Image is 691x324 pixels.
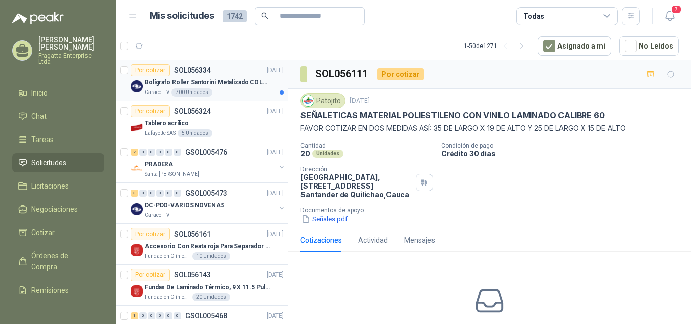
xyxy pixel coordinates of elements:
[267,107,284,116] p: [DATE]
[150,9,214,23] h1: Mis solicitudes
[139,190,147,197] div: 0
[661,7,679,25] button: 7
[174,149,181,156] div: 0
[303,95,314,106] img: Company Logo
[267,311,284,321] p: [DATE]
[31,87,48,99] span: Inicio
[145,242,271,251] p: Accesorio Con Reata roja Para Separador De Fila
[312,150,343,158] div: Unidades
[116,60,288,101] a: Por cotizarSOL056334[DATE] Company LogoBolígrafo Roller Santorini Metalizado COLOR MORADO 1logoCa...
[12,107,104,126] a: Chat
[145,252,190,260] p: Fundación Clínica Shaio
[192,293,230,301] div: 20 Unidades
[12,83,104,103] a: Inicio
[131,187,286,219] a: 3 0 0 0 0 0 GSOL005473[DATE] Company LogoDC-PDO-VARIOS NOVENASCaracol TV
[165,190,172,197] div: 0
[38,53,104,65] p: Fragatta Enterprise Ltda
[12,12,64,24] img: Logo peakr
[131,285,143,297] img: Company Logo
[300,235,342,246] div: Cotizaciones
[116,265,288,306] a: Por cotizarSOL056143[DATE] Company LogoFundas De Laminado Térmico, 9 X 11.5 PulgadasFundación Clí...
[145,293,190,301] p: Fundación Clínica Shaio
[441,149,687,158] p: Crédito 30 días
[116,101,288,142] a: Por cotizarSOL056324[DATE] Company LogoTablero acrílicoLafayette SAS5 Unidades
[31,111,47,122] span: Chat
[145,129,176,137] p: Lafayette SAS
[261,12,268,19] span: search
[131,146,286,178] a: 2 0 0 0 0 0 GSOL005476[DATE] Company LogoPRADERASanta [PERSON_NAME]
[174,230,211,238] p: SOL056161
[441,142,687,149] p: Condición de pago
[315,66,369,82] h3: SOL056111
[267,148,284,157] p: [DATE]
[148,312,155,319] div: 0
[12,246,104,276] a: Órdenes de Compra
[671,5,682,14] span: 7
[12,153,104,172] a: Solicitudes
[12,130,104,149] a: Tareas
[174,190,181,197] div: 0
[31,250,95,272] span: Órdenes de Compra
[131,149,138,156] div: 2
[156,190,164,197] div: 0
[131,64,170,76] div: Por cotizar
[300,142,433,149] p: Cantidad
[404,235,435,246] div: Mensajes
[131,190,138,197] div: 3
[145,283,271,292] p: Fundas De Laminado Térmico, 9 X 11.5 Pulgadas
[185,190,227,197] p: GSOL005473
[145,170,199,178] p: Santa [PERSON_NAME]
[116,224,288,265] a: Por cotizarSOL056161[DATE] Company LogoAccesorio Con Reata roja Para Separador De FilaFundación C...
[185,149,227,156] p: GSOL005476
[267,270,284,280] p: [DATE]
[148,149,155,156] div: 0
[148,190,155,197] div: 0
[131,269,170,281] div: Por cotizar
[300,110,604,121] p: SEÑALETICAS MATERIAL POLIESTILENO CON VINILO LAMINADO CALIBRE 60
[267,189,284,198] p: [DATE]
[165,149,172,156] div: 0
[300,166,412,173] p: Dirección
[174,271,211,279] p: SOL056143
[300,149,310,158] p: 20
[31,285,69,296] span: Remisiones
[156,312,164,319] div: 0
[31,227,55,238] span: Cotizar
[145,88,169,97] p: Caracol TV
[145,119,189,128] p: Tablero acrílico
[131,162,143,174] img: Company Logo
[174,108,211,115] p: SOL056324
[300,173,412,199] p: [GEOGRAPHIC_DATA], [STREET_ADDRESS] Santander de Quilichao , Cauca
[131,121,143,133] img: Company Logo
[31,204,78,215] span: Negociaciones
[145,211,169,219] p: Caracol TV
[174,67,211,74] p: SOL056334
[145,160,173,169] p: PRADERA
[12,223,104,242] a: Cotizar
[358,235,388,246] div: Actividad
[300,93,345,108] div: Patojito
[178,129,212,137] div: 5 Unidades
[12,176,104,196] a: Licitaciones
[12,200,104,219] a: Negociaciones
[131,312,138,319] div: 1
[131,244,143,256] img: Company Logo
[31,157,66,168] span: Solicitudes
[131,105,170,117] div: Por cotizar
[192,252,230,260] div: 10 Unidades
[131,228,170,240] div: Por cotizar
[300,214,349,224] button: Señales.pdf
[174,312,181,319] div: 0
[12,281,104,300] a: Remisiones
[377,68,424,80] div: Por cotizar
[139,312,147,319] div: 0
[131,203,143,215] img: Company Logo
[156,149,164,156] div: 0
[350,96,370,106] p: [DATE]
[300,123,679,134] p: FAVOR COTIZAR EN DOS MEDIDAS ASÍ: 35 DE LARGO X 19 DE ALTO Y 25 DE LARGO X 15 DE ALTO
[464,38,530,54] div: 1 - 50 de 1271
[145,78,271,87] p: Bolígrafo Roller Santorini Metalizado COLOR MORADO 1logo
[267,66,284,75] p: [DATE]
[523,11,544,22] div: Todas
[139,149,147,156] div: 0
